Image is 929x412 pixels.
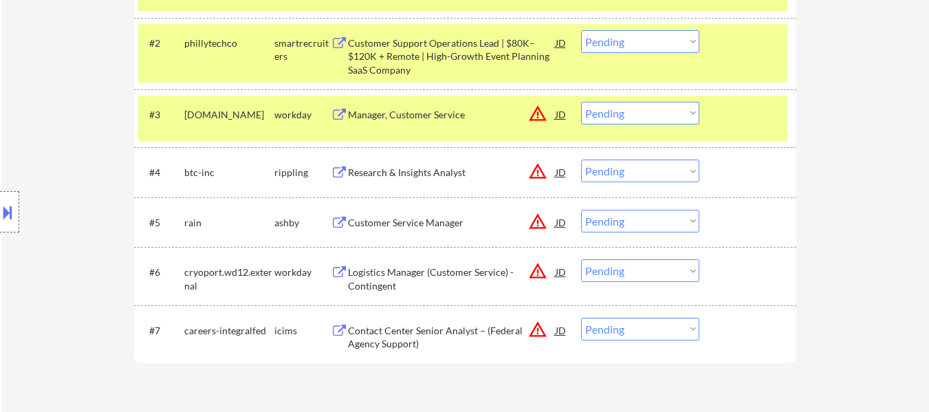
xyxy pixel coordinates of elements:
[554,318,568,343] div: JD
[274,216,331,230] div: ashby
[274,36,331,63] div: smartrecruiters
[554,259,568,284] div: JD
[274,108,331,122] div: workday
[348,324,556,351] div: Contact Center Senior Analyst – (Federal Agency Support)
[348,108,556,122] div: Manager, Customer Service
[554,160,568,184] div: JD
[348,36,556,77] div: Customer Support Operations Lead | $80K–$120K + Remote | High-Growth Event Planning SaaS Company
[554,102,568,127] div: JD
[348,216,556,230] div: Customer Service Manager
[528,162,547,181] button: warning_amber
[149,36,173,50] div: #2
[274,324,331,338] div: icims
[348,166,556,180] div: Research & Insights Analyst
[528,212,547,231] button: warning_amber
[528,104,547,123] button: warning_amber
[274,166,331,180] div: rippling
[528,320,547,339] button: warning_amber
[274,265,331,279] div: workday
[554,30,568,55] div: JD
[184,36,274,50] div: phillytechco
[348,265,556,292] div: Logistics Manager (Customer Service) - Contingent
[554,210,568,235] div: JD
[528,261,547,281] button: warning_amber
